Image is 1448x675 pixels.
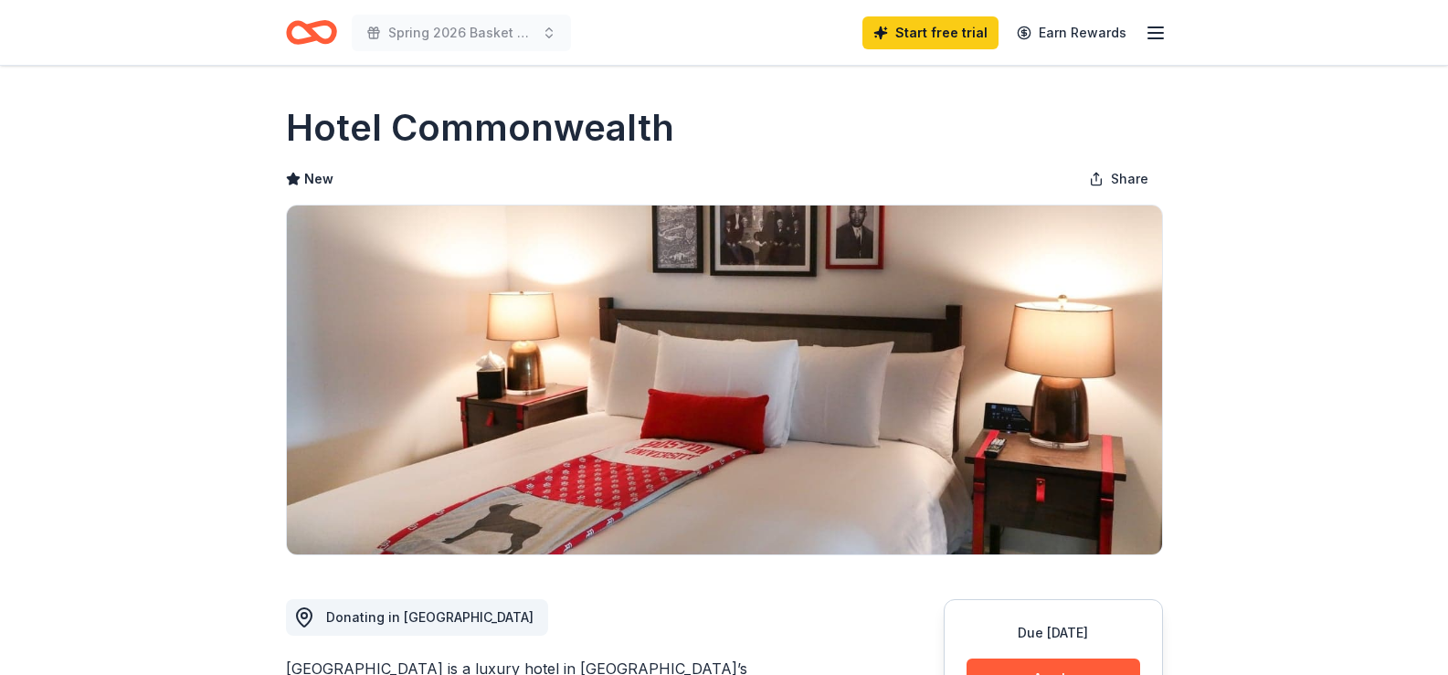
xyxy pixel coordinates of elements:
[388,22,534,44] span: Spring 2026 Basket Fundraiser
[352,15,571,51] button: Spring 2026 Basket Fundraiser
[287,206,1162,554] img: Image for Hotel Commonwealth
[862,16,999,49] a: Start free trial
[304,168,333,190] span: New
[967,622,1140,644] div: Due [DATE]
[326,609,534,625] span: Donating in [GEOGRAPHIC_DATA]
[286,102,674,153] h1: Hotel Commonwealth
[1006,16,1137,49] a: Earn Rewards
[1074,161,1163,197] button: Share
[286,11,337,54] a: Home
[1111,168,1148,190] span: Share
